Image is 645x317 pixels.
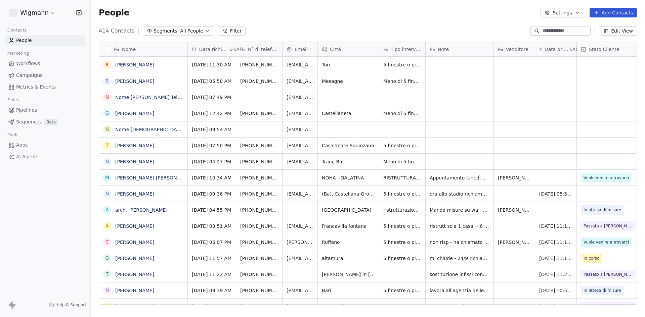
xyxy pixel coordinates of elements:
a: [PERSON_NAME] [115,191,154,197]
span: Data richiesta [199,46,227,53]
span: [PHONE_NUMBER] [240,207,278,213]
span: [PERSON_NAME] in [GEOGRAPHIC_DATA] [322,271,375,278]
span: Vuole venire a trovarci [584,174,629,181]
div: Note [426,42,493,56]
span: [PERSON_NAME][EMAIL_ADDRESS][PERSON_NAME][DOMAIN_NAME] [287,239,313,246]
span: Manda misure su wa - quando sono pronti i prev viene a ritirarli [430,207,489,213]
span: In corso [584,255,599,262]
span: [DATE] 11:24 AM [539,271,572,278]
span: [EMAIL_ADDRESS][PERSON_NAME][DOMAIN_NAME] [287,303,313,310]
span: Stato Cliente [589,46,619,53]
span: Email [295,46,308,53]
span: [PHONE_NUMBER] [240,158,278,165]
span: People [99,8,129,18]
a: SequencesBeta [5,116,85,127]
span: torre dell'orso [322,303,375,310]
span: CAT [234,47,242,52]
span: [DATE] 11:57 AM [192,255,232,262]
div: N [105,158,109,165]
span: Sequences [16,118,42,125]
span: [EMAIL_ADDRESS][DOMAIN_NAME] [287,142,313,149]
div: G [105,110,109,117]
span: Pipelines [16,107,37,114]
div: Venditore [494,42,535,56]
button: Settings [541,8,584,17]
span: NOHA - GALATINA [322,174,375,181]
span: nuova costruzione- sono agli impianti casa vacanze 2 casa - vuole alluminio fascia media [PERSON_... [430,303,489,310]
span: [DATE] 10:23 PM [192,303,232,310]
div: C [105,239,109,246]
span: [EMAIL_ADDRESS][DOMAIN_NAME] [287,287,313,294]
span: [EMAIL_ADDRESS][DOMAIN_NAME] [287,61,313,68]
div: N [105,287,109,294]
span: non risp - ha chiamato e vuole venire a trovarci [430,239,489,246]
span: [EMAIL_ADDRESS][DOMAIN_NAME] [287,255,313,262]
span: [PHONE_NUMBER] [240,303,278,310]
a: [PERSON_NAME] [115,288,154,293]
span: 5 finestre o più di 5 [383,287,421,294]
span: Città [330,46,341,53]
span: [PHONE_NUMBER] [240,239,278,246]
span: [EMAIL_ADDRESS][DOMAIN_NAME] [287,191,313,197]
span: Venditore [506,46,528,53]
span: Mesagne [322,78,375,85]
span: [PHONE_NUMBER] [240,255,278,262]
span: Tipo intervento [391,46,421,53]
span: [DATE] 06:07 PM [192,239,232,246]
span: Metrics & Events [16,84,56,91]
span: [DATE] 12:42 PM [192,110,232,117]
button: Wigmann [8,7,57,18]
span: Apps [16,142,28,149]
span: [PERSON_NAME] [498,174,531,181]
span: Passato a [PERSON_NAME] [584,223,632,229]
a: Campaigns [5,70,85,81]
div: Tipo intervento [379,42,425,56]
span: Turi [322,61,375,68]
span: CAT [570,47,577,52]
div: T [106,142,109,149]
a: Nome [PERSON_NAME] Telefono [PHONE_NUMBER] Città Alezio Email [EMAIL_ADDRESS][DOMAIN_NAME] Inform... [115,95,642,100]
button: Add Contacts [590,8,637,17]
div: Nome [99,42,187,56]
span: Meno di 5 finestre [383,158,421,165]
span: [GEOGRAPHIC_DATA] [322,207,375,213]
span: [PHONE_NUMBER] [240,271,278,278]
div: T [106,271,109,278]
span: [PHONE_NUMBER] [240,61,278,68]
span: [DATE] 09:39 AM [192,287,232,294]
span: [DATE] 10:34 AM [192,174,232,181]
div: N° di telefono [236,42,282,56]
a: [PERSON_NAME] [115,62,154,67]
span: Castellaneta [322,110,375,117]
div: Data primo contattoCAT [535,42,576,56]
span: [DATE] 11:11 AM [539,255,572,262]
span: Nome [122,46,136,53]
span: 5 finestre o più di 5 [383,191,421,197]
span: Bari [322,287,375,294]
span: [PERSON_NAME] [498,207,531,213]
span: [DATE] 10:53 AM [539,287,572,294]
div: Stato Cliente [577,42,639,56]
div: N [105,94,109,101]
a: [PERSON_NAME] [115,159,154,164]
span: Vuole venire a trovarci [584,239,629,246]
a: AI Agents [5,151,85,162]
span: [PHONE_NUMBER] [240,191,278,197]
span: era allo stadio richiamare [430,191,489,197]
span: Contacts [4,25,30,35]
span: 414 Contacts [99,27,134,35]
div: a [105,206,109,213]
a: [PERSON_NAME] [PERSON_NAME] [115,175,195,180]
span: Sales [5,95,22,105]
span: ristrutturazione. Preventivo in pvc e alternativa alluminio. [383,207,421,213]
span: 5 finestre o più di 5 [383,142,421,149]
span: [DATE] 09:54 AM [192,126,232,133]
a: [PERSON_NAME] [115,272,154,277]
div: M [105,174,109,181]
span: lavora all'agenzia delle entrate10 infissi -- monoblocco con l'avvolg classica motorizz + cassone... [430,287,489,294]
a: [PERSON_NAME] [115,240,154,245]
span: [EMAIL_ADDRESS][DOMAIN_NAME] [287,94,313,101]
span: (Ba), Castellana Grotte [322,191,375,197]
span: [DATE] 04:27 PM [192,158,232,165]
span: In attesa di misure [584,207,621,213]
